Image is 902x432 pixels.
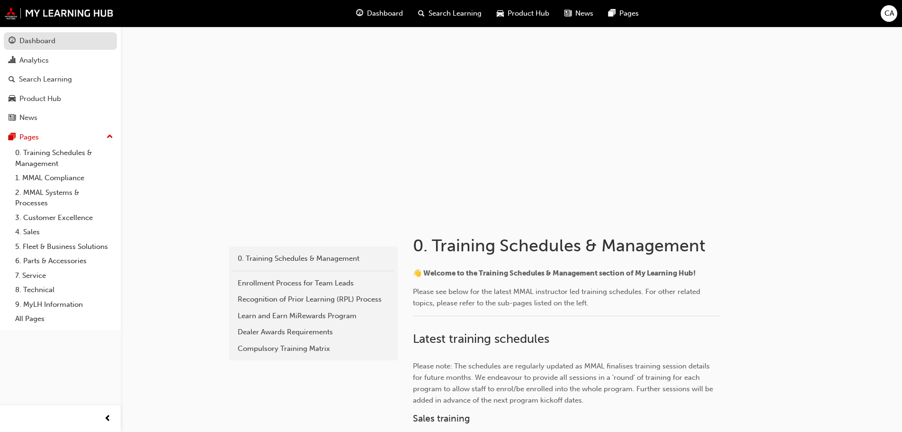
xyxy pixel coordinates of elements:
[19,132,39,143] div: Pages
[4,90,117,108] a: Product Hub
[11,312,117,326] a: All Pages
[11,239,117,254] a: 5. Fleet & Business Solutions
[233,308,394,324] a: Learn and Earn MiRewards Program
[233,340,394,357] a: Compulsory Training Matrix
[418,8,425,19] span: search-icon
[11,146,117,171] a: 0. Training Schedules & Management
[233,275,394,292] a: Enrollment Process for Team Leads
[557,4,601,23] a: news-iconNews
[564,8,572,19] span: news-icon
[429,8,482,19] span: Search Learning
[619,8,639,19] span: Pages
[19,93,61,104] div: Product Hub
[104,413,111,425] span: prev-icon
[233,324,394,340] a: Dealer Awards Requirements
[238,311,389,322] div: Learn and Earn MiRewards Program
[413,269,696,277] span: 👋 Welcome to the Training Schedules & Management section of My Learning Hub!
[11,297,117,312] a: 9. MyLH Information
[411,4,489,23] a: search-iconSearch Learning
[11,268,117,283] a: 7. Service
[497,8,504,19] span: car-icon
[413,331,549,346] span: Latest training schedules
[19,112,37,123] div: News
[11,211,117,225] a: 3. Customer Excellence
[11,171,117,185] a: 1. MMAL Compliance
[9,56,16,65] span: chart-icon
[4,129,117,146] button: Pages
[4,71,117,88] a: Search Learning
[4,32,117,50] a: Dashboard
[9,75,15,84] span: search-icon
[413,287,702,307] span: Please see below for the latest MMAL instructor led training schedules. For other related topics,...
[413,413,470,424] span: Sales training
[19,36,55,46] div: Dashboard
[5,7,114,19] img: mmal
[19,74,72,85] div: Search Learning
[356,8,363,19] span: guage-icon
[238,278,389,289] div: Enrollment Process for Team Leads
[19,55,49,66] div: Analytics
[367,8,403,19] span: Dashboard
[4,30,117,129] button: DashboardAnalyticsSearch LearningProduct HubNews
[4,52,117,69] a: Analytics
[601,4,646,23] a: pages-iconPages
[348,4,411,23] a: guage-iconDashboard
[11,254,117,268] a: 6. Parts & Accessories
[238,343,389,354] div: Compulsory Training Matrix
[238,253,389,264] div: 0. Training Schedules & Management
[9,133,16,142] span: pages-icon
[11,185,117,211] a: 2. MMAL Systems & Processes
[413,235,723,256] h1: 0. Training Schedules & Management
[881,5,897,22] button: CA
[233,250,394,267] a: 0. Training Schedules & Management
[238,327,389,338] div: Dealer Awards Requirements
[11,283,117,297] a: 8. Technical
[413,362,715,404] span: Please note: The schedules are regularly updated as MMAL finalises training session details for f...
[884,8,894,19] span: CA
[9,95,16,103] span: car-icon
[508,8,549,19] span: Product Hub
[608,8,616,19] span: pages-icon
[575,8,593,19] span: News
[489,4,557,23] a: car-iconProduct Hub
[9,37,16,46] span: guage-icon
[11,225,117,239] a: 4. Sales
[238,294,389,305] div: Recognition of Prior Learning (RPL) Process
[233,291,394,308] a: Recognition of Prior Learning (RPL) Process
[107,131,113,143] span: up-icon
[4,109,117,127] a: News
[9,114,16,122] span: news-icon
